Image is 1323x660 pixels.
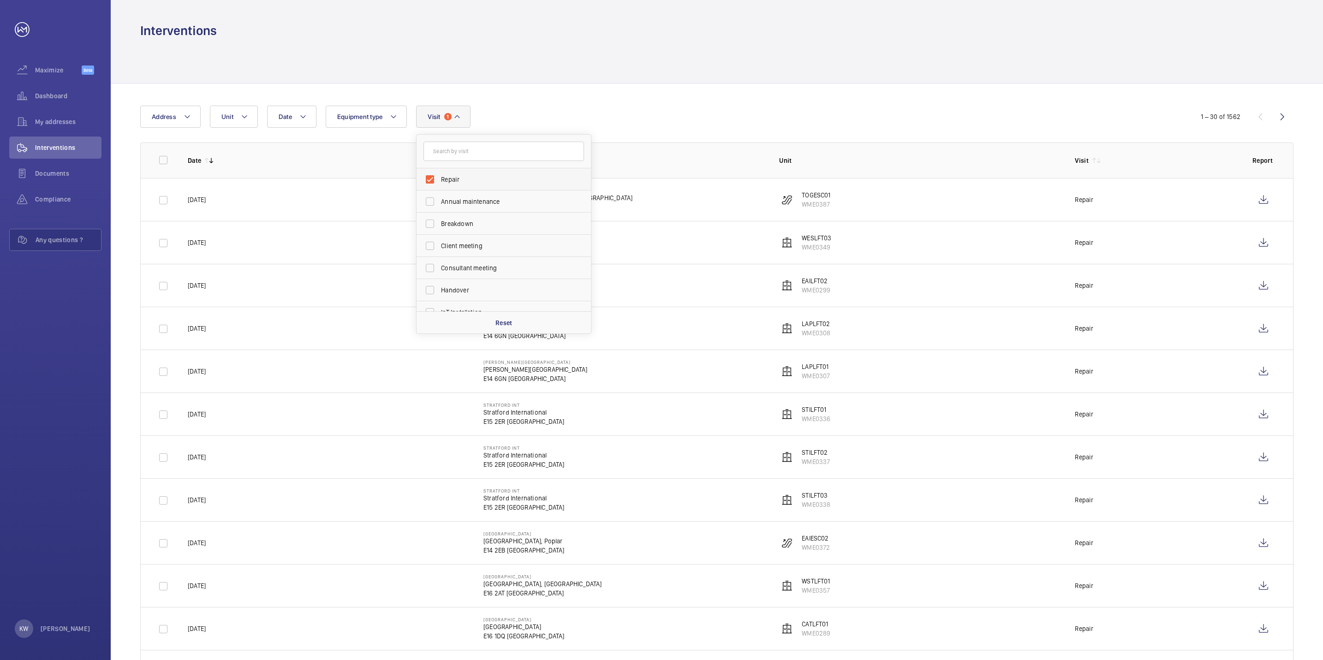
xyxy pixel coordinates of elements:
[188,581,206,590] p: [DATE]
[781,537,793,548] img: escalator.svg
[781,323,793,334] img: elevator.svg
[152,113,176,120] span: Address
[1075,281,1093,290] div: Repair
[1075,156,1089,165] p: Visit
[483,156,764,165] p: Address
[483,617,565,622] p: [GEOGRAPHIC_DATA]
[1075,624,1093,633] div: Repair
[441,197,568,206] span: Annual maintenance
[444,113,452,120] span: 1
[483,460,565,469] p: E15 2ER [GEOGRAPHIC_DATA]
[802,319,830,328] p: LAPLFT02
[19,624,28,633] p: KW
[802,200,830,209] p: WME0387
[441,219,568,228] span: Breakdown
[483,488,565,494] p: Stratford int
[326,106,407,128] button: Equipment type
[802,362,830,371] p: LAPLFT01
[188,538,206,547] p: [DATE]
[802,448,830,457] p: STILFT02
[1075,410,1093,419] div: Repair
[781,194,793,205] img: escalator.svg
[188,156,201,165] p: Date
[802,243,831,252] p: WME0349
[802,534,830,543] p: EAIESC02
[1075,238,1093,247] div: Repair
[483,589,602,598] p: E16 2AT [GEOGRAPHIC_DATA]
[441,241,568,250] span: Client meeting
[1075,538,1093,547] div: Repair
[802,577,830,586] p: WSTLFT01
[188,452,206,462] p: [DATE]
[1075,495,1093,505] div: Repair
[781,237,793,248] img: elevator.svg
[802,619,830,629] p: CATLFT01
[495,318,513,327] p: Reset
[802,405,830,414] p: STILFT01
[483,531,565,536] p: [GEOGRAPHIC_DATA]
[423,142,584,161] input: Search by visit
[802,543,830,552] p: WME0372
[267,106,316,128] button: Date
[483,359,587,365] p: [PERSON_NAME][GEOGRAPHIC_DATA]
[416,106,470,128] button: Visit1
[188,324,206,333] p: [DATE]
[483,494,565,503] p: Stratford International
[483,374,587,383] p: E14 6GN [GEOGRAPHIC_DATA]
[1075,195,1093,204] div: Repair
[35,195,101,204] span: Compliance
[483,579,602,589] p: [GEOGRAPHIC_DATA], [GEOGRAPHIC_DATA]
[140,22,217,39] h1: Interventions
[35,91,101,101] span: Dashboard
[188,281,206,290] p: [DATE]
[483,503,565,512] p: E15 2ER [GEOGRAPHIC_DATA]
[428,113,440,120] span: Visit
[781,409,793,420] img: elevator.svg
[483,402,565,408] p: Stratford int
[35,143,101,152] span: Interventions
[188,367,206,376] p: [DATE]
[188,410,206,419] p: [DATE]
[802,457,830,466] p: WME0337
[35,117,101,126] span: My addresses
[781,494,793,505] img: elevator.svg
[140,106,201,128] button: Address
[41,624,90,633] p: [PERSON_NAME]
[802,285,830,295] p: WME0299
[802,371,830,381] p: WME0307
[781,452,793,463] img: elevator.svg
[35,169,101,178] span: Documents
[188,195,206,204] p: [DATE]
[483,546,565,555] p: E14 2EB [GEOGRAPHIC_DATA]
[483,631,565,641] p: E16 1DQ [GEOGRAPHIC_DATA]
[483,365,587,374] p: [PERSON_NAME][GEOGRAPHIC_DATA]
[802,491,830,500] p: STILFT03
[441,263,568,273] span: Consultant meeting
[1252,156,1275,165] p: Report
[483,574,602,579] p: [GEOGRAPHIC_DATA]
[82,65,94,75] span: Beta
[337,113,383,120] span: Equipment type
[483,622,565,631] p: [GEOGRAPHIC_DATA]
[483,331,587,340] p: E14 6GN [GEOGRAPHIC_DATA]
[188,624,206,633] p: [DATE]
[781,280,793,291] img: elevator.svg
[36,235,101,244] span: Any questions ?
[221,113,233,120] span: Unit
[802,500,830,509] p: WME0338
[441,175,568,184] span: Repair
[1075,581,1093,590] div: Repair
[781,623,793,634] img: elevator.svg
[210,106,258,128] button: Unit
[781,366,793,377] img: elevator.svg
[35,65,82,75] span: Maximize
[802,190,830,200] p: TOGESC01
[188,495,206,505] p: [DATE]
[802,586,830,595] p: WME0357
[483,417,565,426] p: E15 2ER [GEOGRAPHIC_DATA]
[483,451,565,460] p: Stratford International
[781,580,793,591] img: elevator.svg
[441,308,568,317] span: IoT Installation
[802,276,830,285] p: EAILFT02
[802,629,830,638] p: WME0289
